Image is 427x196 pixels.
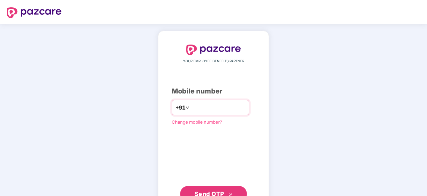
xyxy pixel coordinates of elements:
span: down [185,106,189,110]
img: logo [186,45,241,55]
span: YOUR EMPLOYEE BENEFITS PARTNER [183,59,244,64]
div: Mobile number [172,86,255,96]
a: Change mobile number? [172,119,222,125]
img: logo [7,7,61,18]
span: +91 [175,104,185,112]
